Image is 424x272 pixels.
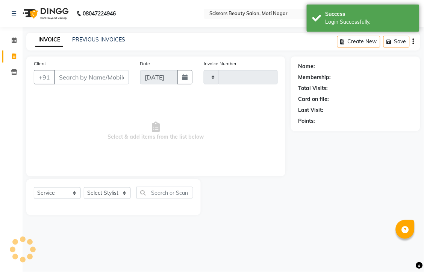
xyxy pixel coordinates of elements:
[337,36,380,47] button: Create New
[326,18,414,26] div: Login Successfully.
[298,63,315,70] div: Name:
[34,93,278,169] span: Select & add items from the list below
[298,95,329,103] div: Card on file:
[19,3,71,24] img: logo
[298,117,315,125] div: Points:
[298,73,331,81] div: Membership:
[326,10,414,18] div: Success
[72,36,125,43] a: PREVIOUS INVOICES
[54,70,129,84] input: Search by Name/Mobile/Email/Code
[35,33,63,47] a: INVOICE
[34,70,55,84] button: +91
[34,60,46,67] label: Client
[298,84,328,92] div: Total Visits:
[140,60,150,67] label: Date
[204,60,236,67] label: Invoice Number
[383,36,410,47] button: Save
[83,3,116,24] b: 08047224946
[298,106,324,114] div: Last Visit:
[136,187,193,199] input: Search or Scan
